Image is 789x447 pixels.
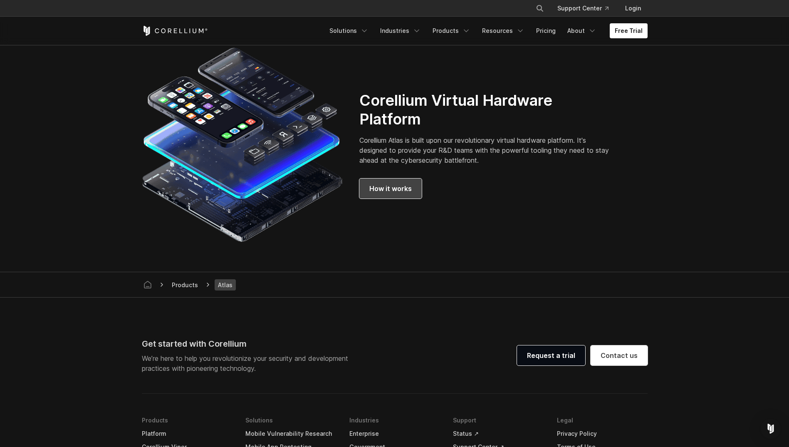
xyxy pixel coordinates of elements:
[557,427,648,440] a: Privacy Policy
[526,1,648,16] div: Navigation Menu
[142,26,208,36] a: Corellium Home
[142,44,343,245] img: Corellium Virtual hardware platform for iOS and Android devices
[215,279,236,291] span: Atlas
[591,345,648,365] a: Contact us
[359,179,422,199] a: How it works
[453,427,544,440] a: Status ↗
[349,427,440,440] a: Enterprise
[532,1,547,16] button: Search
[359,135,616,165] p: Corellium Atlas is built upon our revolutionary virtual hardware platform. It's designed to provi...
[359,91,616,129] h2: Corellium Virtual Hardware Platform
[142,338,355,350] div: Get started with Corellium
[428,23,475,38] a: Products
[477,23,529,38] a: Resources
[551,1,615,16] a: Support Center
[324,23,648,38] div: Navigation Menu
[142,427,232,440] a: Platform
[517,345,585,365] a: Request a trial
[140,279,155,291] a: Corellium home
[761,419,781,439] div: Open Intercom Messenger
[168,281,201,289] div: Products
[610,23,648,38] a: Free Trial
[142,353,355,373] p: We’re here to help you revolutionize your security and development practices with pioneering tech...
[245,427,336,440] a: Mobile Vulnerability Research
[168,280,201,290] span: Products
[324,23,373,38] a: Solutions
[369,184,412,194] span: How it works
[618,1,648,16] a: Login
[562,23,601,38] a: About
[375,23,426,38] a: Industries
[531,23,561,38] a: Pricing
